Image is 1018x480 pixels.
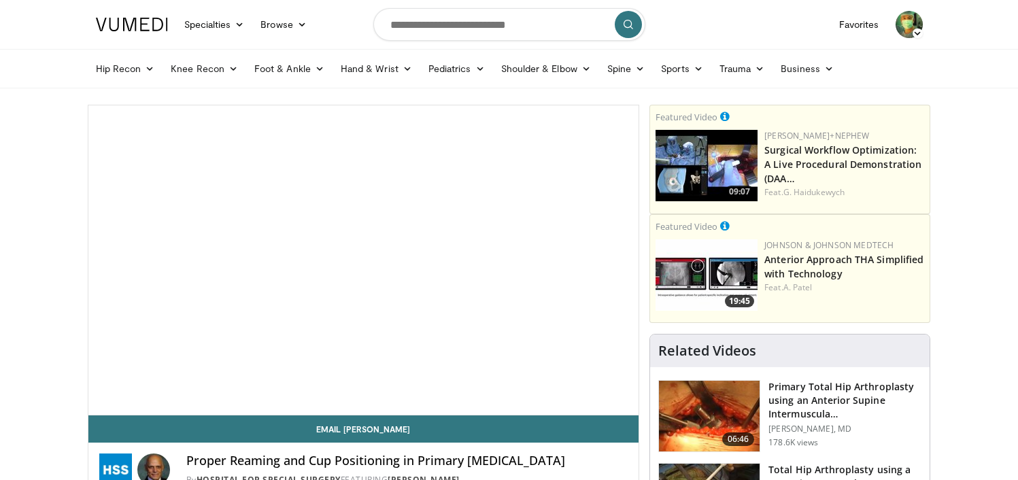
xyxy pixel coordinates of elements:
[783,186,845,198] a: G. Haidukewych
[599,55,653,82] a: Spine
[764,143,921,185] a: Surgical Workflow Optimization: A Live Procedural Demonstration (DAA…
[96,18,168,31] img: VuMedi Logo
[783,281,813,293] a: A. Patel
[373,8,645,41] input: Search topics, interventions
[493,55,599,82] a: Shoulder & Elbow
[659,381,760,451] img: 263423_3.png.150x105_q85_crop-smart_upscale.jpg
[656,130,758,201] a: 09:07
[764,253,923,280] a: Anterior Approach THA Simplified with Technology
[768,437,818,448] p: 178.6K views
[252,11,315,38] a: Browse
[764,281,924,294] div: Feat.
[768,424,921,434] p: [PERSON_NAME], MD
[88,55,163,82] a: Hip Recon
[722,432,755,446] span: 06:46
[88,105,639,415] video-js: Video Player
[764,239,894,251] a: Johnson & Johnson MedTech
[768,380,921,421] h3: Primary Total Hip Arthroplasty using an Anterior Supine Intermuscula…
[773,55,842,82] a: Business
[831,11,887,38] a: Favorites
[653,55,711,82] a: Sports
[246,55,333,82] a: Foot & Ankle
[764,130,869,141] a: [PERSON_NAME]+Nephew
[176,11,253,38] a: Specialties
[656,220,717,233] small: Featured Video
[658,380,921,452] a: 06:46 Primary Total Hip Arthroplasty using an Anterior Supine Intermuscula… [PERSON_NAME], MD 178...
[420,55,493,82] a: Pediatrics
[186,453,628,468] h4: Proper Reaming and Cup Positioning in Primary [MEDICAL_DATA]
[764,186,924,199] div: Feat.
[725,295,754,307] span: 19:45
[656,239,758,311] img: 06bb1c17-1231-4454-8f12-6191b0b3b81a.150x105_q85_crop-smart_upscale.jpg
[896,11,923,38] img: Avatar
[88,415,639,443] a: Email [PERSON_NAME]
[658,343,756,359] h4: Related Videos
[333,55,420,82] a: Hand & Wrist
[711,55,773,82] a: Trauma
[656,239,758,311] a: 19:45
[163,55,246,82] a: Knee Recon
[725,186,754,198] span: 09:07
[656,130,758,201] img: bcfc90b5-8c69-4b20-afee-af4c0acaf118.150x105_q85_crop-smart_upscale.jpg
[656,111,717,123] small: Featured Video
